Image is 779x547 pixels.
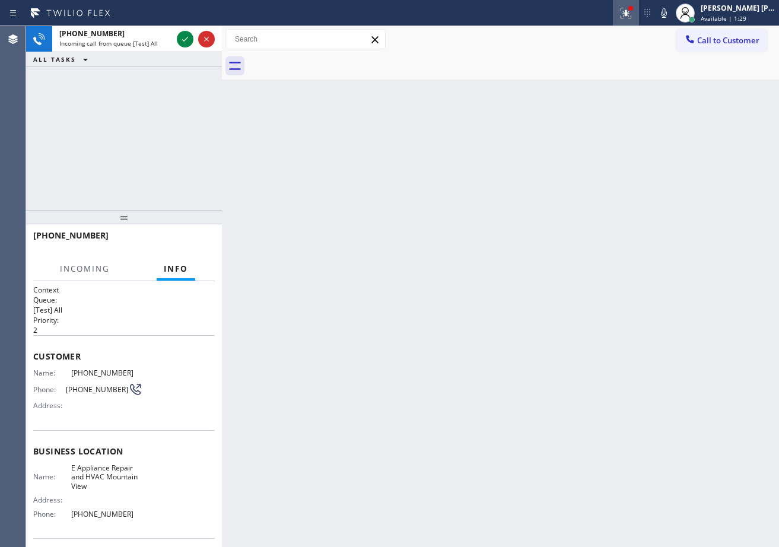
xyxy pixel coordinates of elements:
button: Info [157,257,195,281]
h2: Queue: [33,295,215,305]
span: Address: [33,401,71,410]
span: [PHONE_NUMBER] [33,230,109,241]
span: Phone: [33,510,71,519]
p: [Test] All [33,305,215,315]
span: Incoming call from queue [Test] All [59,39,158,47]
span: Available | 1:29 [701,14,746,23]
h2: Priority: [33,315,215,325]
button: Call to Customer [676,29,767,52]
h1: Context [33,285,215,295]
span: [PHONE_NUMBER] [71,510,142,519]
div: [PERSON_NAME] [PERSON_NAME] Dahil [701,3,775,13]
span: E Appliance Repair and HVAC Mountain View [71,463,142,491]
span: Name: [33,368,71,377]
span: [PHONE_NUMBER] [59,28,125,39]
span: Business location [33,446,215,457]
span: Incoming [60,263,110,274]
input: Search [226,30,385,49]
p: 2 [33,325,215,335]
button: ALL TASKS [26,52,100,66]
span: [PHONE_NUMBER] [66,385,128,394]
button: Incoming [53,257,117,281]
span: [PHONE_NUMBER] [71,368,142,377]
button: Accept [177,31,193,47]
span: Phone: [33,385,66,394]
span: Address: [33,495,71,504]
span: Info [164,263,188,274]
span: ALL TASKS [33,55,76,63]
button: Mute [656,5,672,21]
button: Reject [198,31,215,47]
span: Name: [33,472,71,481]
span: Customer [33,351,215,362]
span: Call to Customer [697,35,759,46]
